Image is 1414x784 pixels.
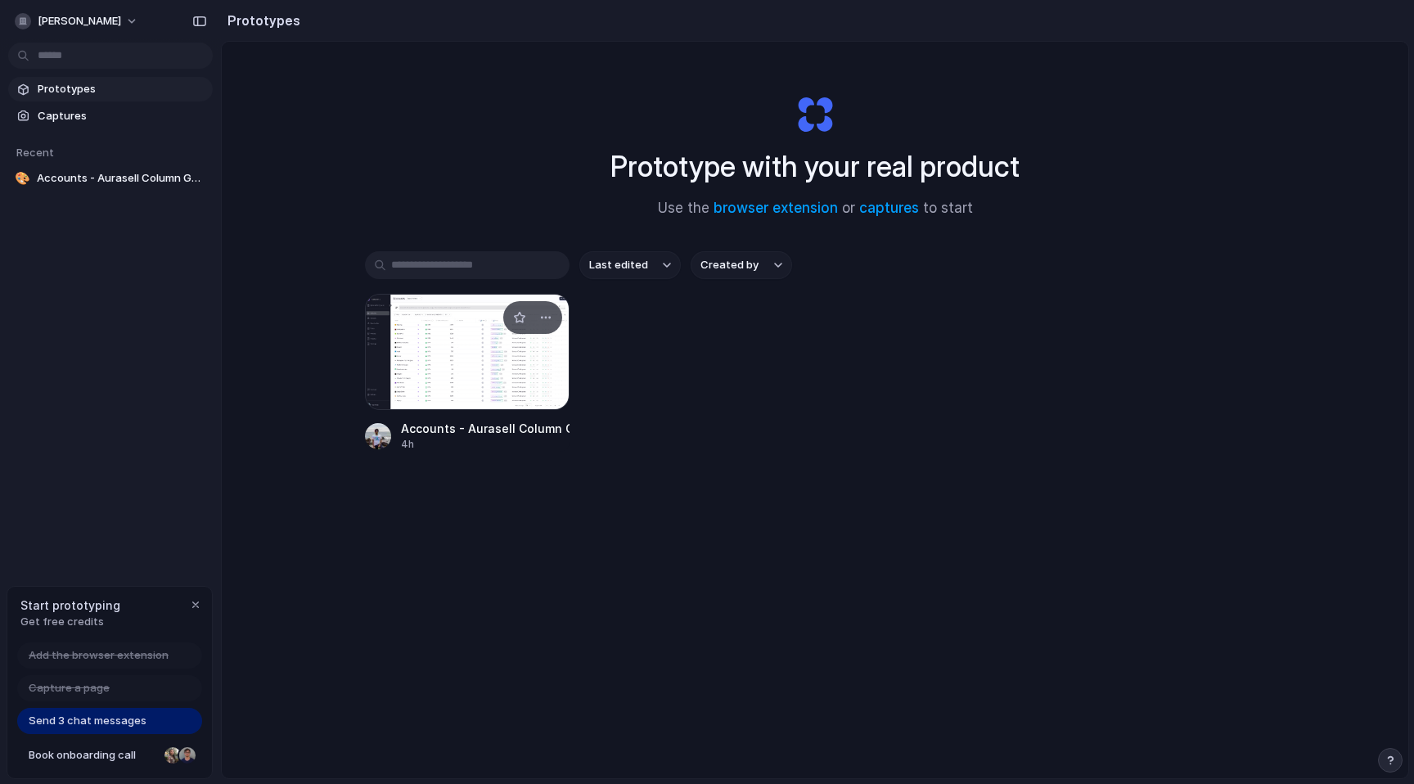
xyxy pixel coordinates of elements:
a: captures [859,200,919,216]
a: Accounts - Aurasell Column GeneratorAccounts - Aurasell Column Generator4h [365,294,570,452]
div: 4h [401,437,570,452]
span: Created by [700,257,759,273]
span: Use the or to start [658,198,973,219]
span: Recent [16,146,54,159]
span: Capture a page [29,680,110,696]
h2: Prototypes [221,11,300,30]
a: 🎨Accounts - Aurasell Column Generator [8,166,213,191]
h1: Prototype with your real product [610,145,1020,188]
div: 🎨 [15,170,30,187]
div: Nicole Kubica [163,746,182,765]
span: Prototypes [38,81,206,97]
button: Created by [691,251,792,279]
div: Accounts - Aurasell Column Generator [401,420,570,437]
span: Add the browser extension [29,647,169,664]
button: Last edited [579,251,681,279]
button: [PERSON_NAME] [8,8,146,34]
span: Last edited [589,257,648,273]
span: Captures [38,108,206,124]
a: Captures [8,104,213,128]
div: Christian Iacullo [178,746,197,765]
a: Book onboarding call [17,742,202,768]
span: Accounts - Aurasell Column Generator [37,170,206,187]
a: browser extension [714,200,838,216]
span: [PERSON_NAME] [38,13,121,29]
span: Start prototyping [20,597,120,614]
span: Book onboarding call [29,747,158,764]
span: Send 3 chat messages [29,713,146,729]
a: Prototypes [8,77,213,101]
span: Get free credits [20,614,120,630]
